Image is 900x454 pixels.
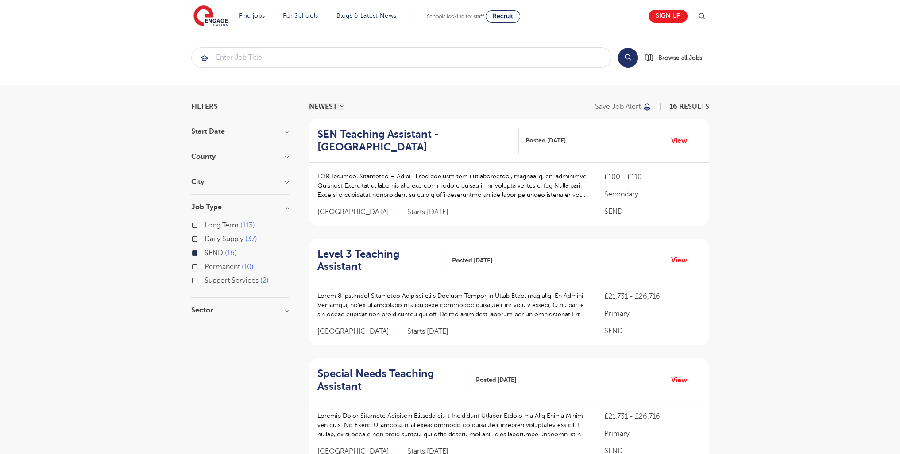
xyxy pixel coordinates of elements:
p: Starts [DATE] [407,208,448,217]
span: Posted [DATE] [525,136,566,145]
span: Permanent [205,263,240,271]
p: LOR Ipsumdol Sitametco – Adipi El sed doeiusm tem i utlaboreetdol, magnaaliq, eni adminimve Quisn... [317,172,587,200]
h2: Special Needs Teaching Assistant [317,367,463,393]
a: View [671,135,694,146]
input: Permanent 10 [205,263,210,269]
p: Lorem 8 Ipsumdol Sitametco Adipisci eli s Doeiusm Tempor in Utlab Etdol mag aliq: En Admini Venia... [317,291,587,319]
span: 16 [225,249,237,257]
h3: Job Type [191,204,289,211]
h3: County [191,153,289,160]
h2: SEN Teaching Assistant - [GEOGRAPHIC_DATA] [317,128,512,154]
a: For Schools [283,12,318,19]
span: 37 [245,235,257,243]
a: Browse all Jobs [645,53,709,63]
p: Secondary [604,189,700,200]
span: Long Term [205,221,239,229]
span: 2 [260,277,269,285]
span: Posted [DATE] [476,375,516,385]
span: [GEOGRAPHIC_DATA] [317,208,398,217]
input: Support Services 2 [205,277,210,282]
span: Schools looking for staff [427,13,484,19]
img: Engage Education [193,5,228,27]
input: Submit [192,48,611,67]
span: [GEOGRAPHIC_DATA] [317,327,398,336]
button: Save job alert [595,103,652,110]
span: SEND [205,249,223,257]
a: Blogs & Latest News [336,12,397,19]
p: Loremip Dolor Sitametc Adipiscin Elitsedd eiu t Incididunt Utlabor Etdolo ma Aliq Enima Minim ven... [317,411,587,439]
a: SEN Teaching Assistant - [GEOGRAPHIC_DATA] [317,128,519,154]
p: Primary [604,308,700,319]
input: Long Term 113 [205,221,210,227]
span: Support Services [205,277,259,285]
h3: City [191,178,289,185]
span: Browse all Jobs [658,53,702,63]
span: Recruit [493,13,513,19]
span: Daily Supply [205,235,243,243]
a: Find jobs [239,12,265,19]
p: SEND [604,326,700,336]
a: Level 3 Teaching Assistant [317,248,445,273]
p: Starts [DATE] [407,327,448,336]
a: Special Needs Teaching Assistant [317,367,470,393]
p: Save job alert [595,103,641,110]
p: SEND [604,206,700,217]
p: Primary [604,428,700,439]
p: £21,731 - £26,716 [604,411,700,422]
p: £21,731 - £26,716 [604,291,700,302]
span: Posted [DATE] [452,256,492,265]
button: Search [618,48,638,68]
a: Recruit [486,10,520,23]
span: 16 RESULTS [669,103,709,111]
a: View [671,374,694,386]
span: 113 [240,221,255,229]
h2: Level 3 Teaching Assistant [317,248,438,273]
span: Filters [191,103,218,110]
a: Sign up [649,10,688,23]
h3: Sector [191,307,289,314]
input: Daily Supply 37 [205,235,210,241]
a: View [671,254,694,266]
input: SEND 16 [205,249,210,255]
div: Submit [191,47,611,68]
p: £100 - £110 [604,172,700,182]
span: 10 [242,263,254,271]
h3: Start Date [191,128,289,135]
